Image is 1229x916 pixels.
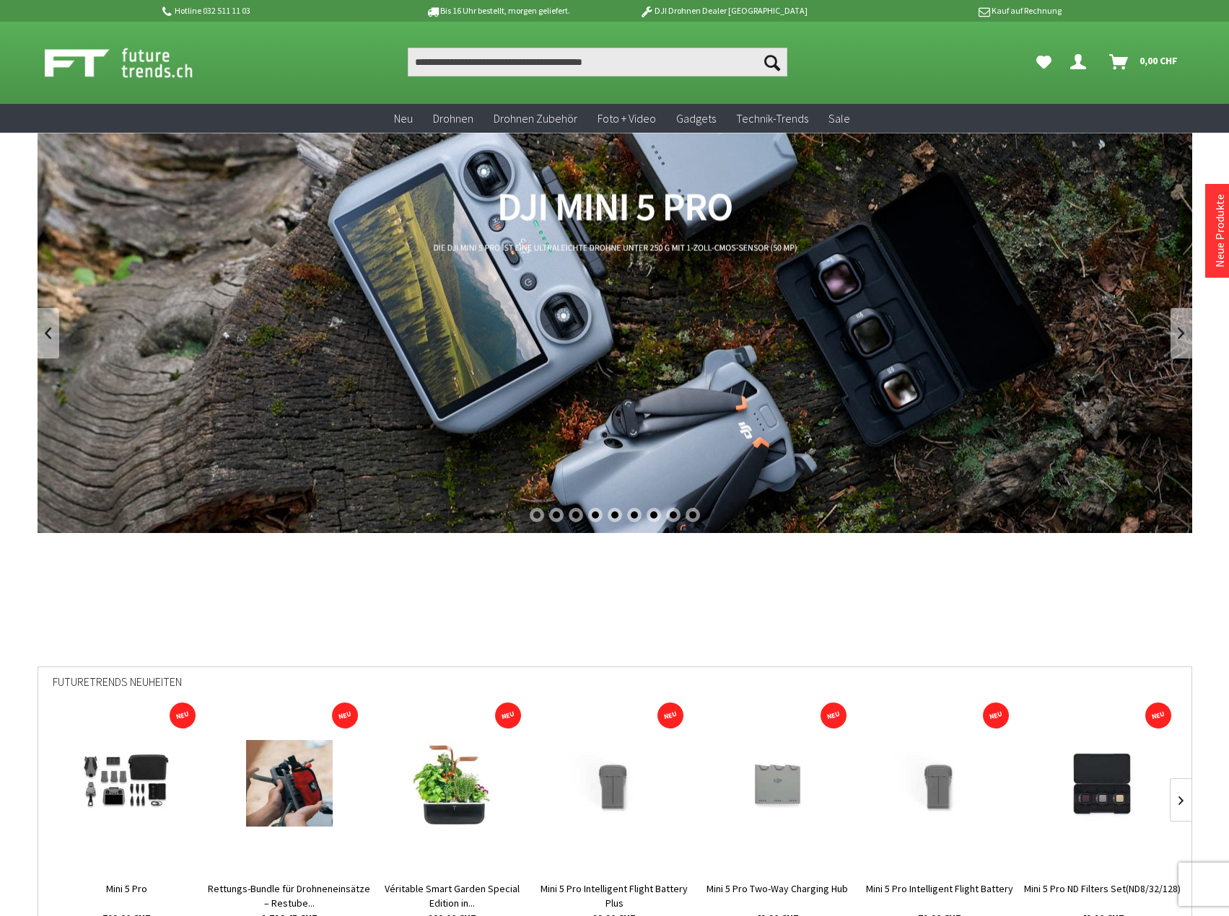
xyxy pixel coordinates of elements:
img: Rettungs-Bundle für Drohneneinsätze – Restube Automatic 75 + AD4 Abwurfsystem [246,740,333,827]
a: Dein Konto [1064,48,1098,76]
a: Technik-Trends [726,104,818,133]
a: Mini 5 Pro ND Filters Set(ND8/32/128) [1021,881,1184,910]
img: Mini 5 Pro ND Filters Set(ND8/32/128) [1038,740,1168,827]
a: Neu [384,104,423,133]
span: Drohnen Zubehör [494,111,577,125]
a: Meine Favoriten [1029,48,1059,76]
div: Futuretrends Neuheiten [53,667,1177,707]
div: 2 [549,508,564,522]
a: Neue Produkte [1212,194,1227,268]
span: Gadgets [676,111,716,125]
p: Kauf auf Rechnung [836,2,1062,19]
span: Technik-Trends [736,111,808,125]
img: Mini 5 Pro Intelligent Flight Battery [875,740,1005,827]
p: Bis 16 Uhr bestellt, morgen geliefert. [385,2,611,19]
img: Mini 5 Pro Intelligent Flight Battery Plus [549,740,679,827]
span: Neu [394,111,413,125]
div: 5 [608,508,622,522]
a: Foto + Video [587,104,666,133]
a: DJI Mini 5 Pro [38,133,1192,533]
a: Véritable Smart Garden Special Edition in... [370,881,533,910]
img: Mini 5 Pro Two-Way Charging Hub [712,740,842,827]
img: Mini 5 Pro [61,740,191,827]
span: Sale [828,111,850,125]
a: Sale [818,104,860,133]
div: 6 [627,508,642,522]
a: Mini 5 Pro Intelligent Flight Battery [859,881,1021,910]
button: Suchen [757,48,787,76]
a: Warenkorb [1103,48,1185,76]
span: Drohnen [433,111,473,125]
a: Rettungs-Bundle für Drohneneinsätze – Restube... [208,881,370,910]
div: 1 [530,508,544,522]
a: Mini 5 Pro [45,881,208,910]
a: Mini 5 Pro Intelligent Flight Battery Plus [533,881,696,910]
a: Drohnen [423,104,484,133]
span: Foto + Video [598,111,656,125]
p: Hotline 032 511 11 03 [160,2,385,19]
div: 3 [569,508,583,522]
div: 4 [588,508,603,522]
a: Gadgets [666,104,726,133]
div: 8 [666,508,681,522]
p: DJI Drohnen Dealer [GEOGRAPHIC_DATA] [611,2,836,19]
div: 7 [647,508,661,522]
input: Produkt, Marke, Kategorie, EAN, Artikelnummer… [408,48,787,76]
img: Véritable Smart Garden Special Edition in Schwarz/Kupfer [408,740,495,827]
a: Mini 5 Pro Two-Way Charging Hub [696,881,858,910]
span: 0,00 CHF [1140,49,1178,72]
div: 9 [686,508,700,522]
img: Shop Futuretrends - zur Startseite wechseln [45,45,224,81]
a: Drohnen Zubehör [484,104,587,133]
